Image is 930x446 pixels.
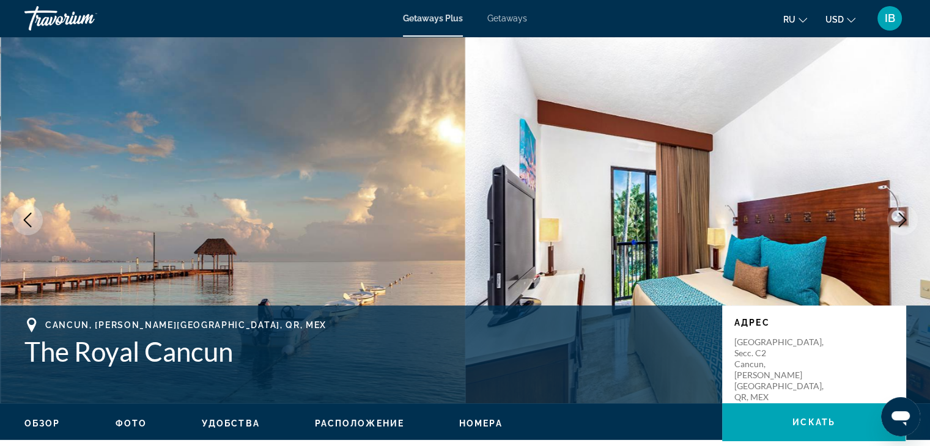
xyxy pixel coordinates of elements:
[202,418,260,429] button: Удобства
[24,2,147,34] a: Travorium
[45,320,327,330] span: Cancun, [PERSON_NAME][GEOGRAPHIC_DATA], QR, MEX
[734,318,893,327] p: Адрес
[24,419,61,428] span: Обзор
[403,13,463,23] a: Getaways Plus
[825,15,844,24] span: USD
[315,419,404,428] span: Расположение
[734,337,832,403] p: [GEOGRAPHIC_DATA], Secc. C2 Cancun, [PERSON_NAME][GEOGRAPHIC_DATA], QR, MEX
[24,335,710,367] h1: The Royal Cancun
[783,15,795,24] span: ru
[459,419,503,428] span: Номера
[722,403,906,441] button: искать
[885,12,895,24] span: IB
[12,205,43,235] button: Previous image
[202,419,260,428] span: Удобства
[116,419,147,428] span: Фото
[783,10,807,28] button: Change language
[24,418,61,429] button: Обзор
[881,397,920,436] iframe: Button to launch messaging window
[874,5,906,31] button: User Menu
[459,418,503,429] button: Номера
[315,418,404,429] button: Расположение
[487,13,527,23] a: Getaways
[792,417,835,427] span: искать
[116,418,147,429] button: Фото
[887,205,918,235] button: Next image
[825,10,855,28] button: Change currency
